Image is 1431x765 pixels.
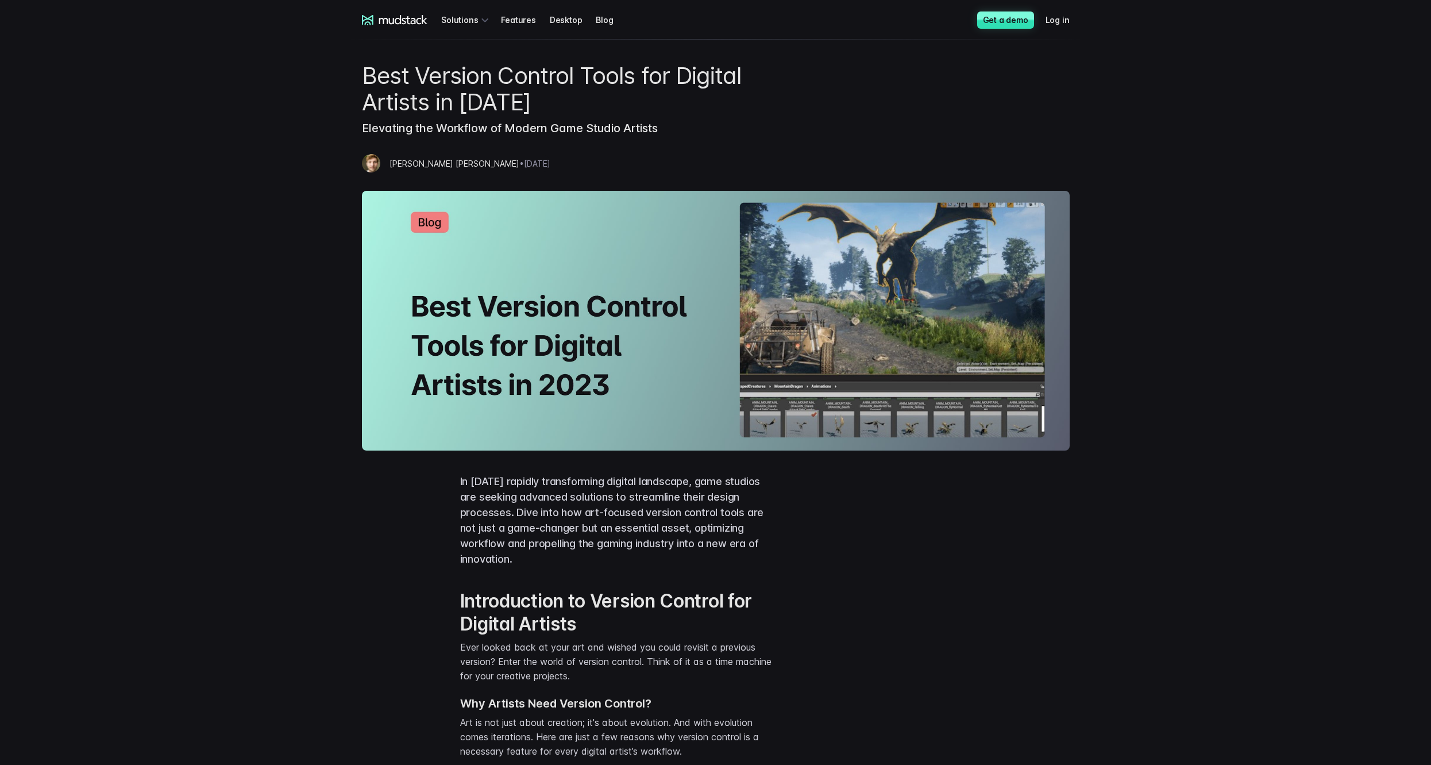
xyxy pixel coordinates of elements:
a: Desktop [550,9,596,30]
h1: Best Version Control Tools for Digital Artists in [DATE] [362,63,776,116]
a: Log in [1046,9,1083,30]
span: • [DATE] [519,159,550,168]
h3: Elevating the Workflow of Modern Game Studio Artists [362,116,776,136]
strong: Introduction to Version Control for Digital Artists [460,590,753,635]
p: In [DATE] rapidly transforming digital landscape, game studios are seeking advanced solutions to ... [460,474,776,567]
a: Blog [596,9,627,30]
a: mudstack logo [362,15,428,25]
span: [PERSON_NAME] [PERSON_NAME] [389,159,519,168]
div: Solutions [441,9,492,30]
a: Features [501,9,549,30]
a: Get a demo [977,11,1034,29]
img: Mazze Whiteley [362,154,380,172]
p: Art is not just about creation; it's about evolution. And with evolution comes iterations. Here a... [460,716,776,758]
p: Ever looked back at your art and wished you could revisit a previous version? Enter the world of ... [460,640,776,683]
strong: Why Artists Need Version Control? [460,697,651,710]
